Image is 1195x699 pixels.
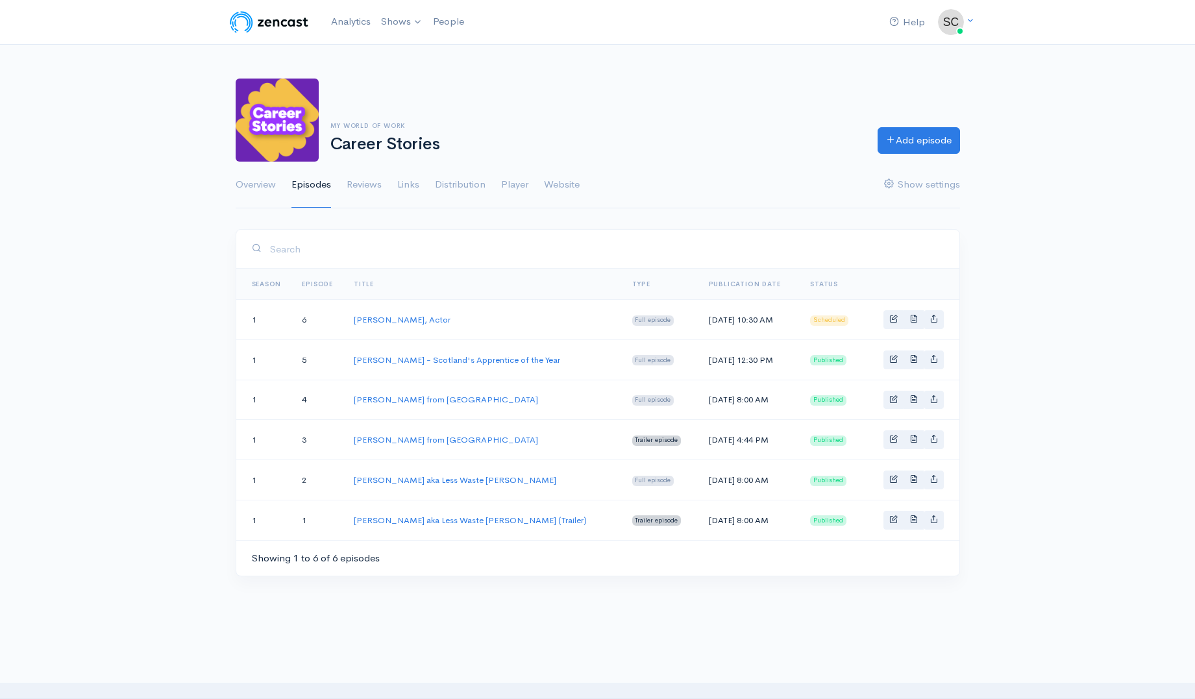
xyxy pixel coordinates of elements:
[252,280,282,288] a: Season
[354,280,374,288] a: Title
[354,394,538,405] a: [PERSON_NAME] from [GEOGRAPHIC_DATA]
[810,435,846,446] span: Published
[810,315,848,326] span: Scheduled
[236,300,292,340] td: 1
[236,460,292,500] td: 1
[544,162,580,208] a: Website
[878,127,960,154] a: Add episode
[347,162,382,208] a: Reviews
[354,354,560,365] a: [PERSON_NAME] - Scotland's Apprentice of the Year
[291,339,343,380] td: 5
[632,280,650,288] a: Type
[354,434,538,445] a: [PERSON_NAME] from [GEOGRAPHIC_DATA]
[810,280,838,288] span: Status
[883,310,944,329] div: Basic example
[883,391,944,410] div: Basic example
[291,380,343,420] td: 4
[326,8,376,36] a: Analytics
[354,515,587,526] a: [PERSON_NAME] aka Less Waste [PERSON_NAME] (Trailer)
[236,339,292,380] td: 1
[501,162,528,208] a: Player
[376,8,428,36] a: Shows
[698,500,800,539] td: [DATE] 8:00 AM
[428,8,469,36] a: People
[435,162,486,208] a: Distribution
[883,350,944,369] div: Basic example
[632,315,674,326] span: Full episode
[302,280,333,288] a: Episode
[291,300,343,340] td: 6
[291,162,331,208] a: Episodes
[330,122,862,129] h6: My World of Work
[883,511,944,530] div: Basic example
[228,9,310,35] img: ZenCast Logo
[291,420,343,460] td: 3
[698,460,800,500] td: [DATE] 8:00 AM
[330,135,862,154] h1: Career Stories
[354,314,450,325] a: [PERSON_NAME], Actor
[291,460,343,500] td: 2
[632,476,674,486] span: Full episode
[236,420,292,460] td: 1
[291,500,343,539] td: 1
[698,300,800,340] td: [DATE] 10:30 AM
[938,9,964,35] img: ...
[236,162,276,208] a: Overview
[884,8,930,36] a: Help
[698,420,800,460] td: [DATE] 4:44 PM
[884,162,960,208] a: Show settings
[397,162,419,208] a: Links
[236,380,292,420] td: 1
[698,339,800,380] td: [DATE] 12:30 PM
[632,515,682,526] span: Trailer episode
[252,551,380,566] div: Showing 1 to 6 of 6 episodes
[698,380,800,420] td: [DATE] 8:00 AM
[810,355,846,365] span: Published
[883,430,944,449] div: Basic example
[236,500,292,539] td: 1
[632,435,682,446] span: Trailer episode
[269,236,944,262] input: Search
[354,474,556,485] a: [PERSON_NAME] aka Less Waste [PERSON_NAME]
[632,395,674,406] span: Full episode
[810,476,846,486] span: Published
[709,280,781,288] a: Publication date
[632,355,674,365] span: Full episode
[883,471,944,489] div: Basic example
[810,395,846,406] span: Published
[810,515,846,526] span: Published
